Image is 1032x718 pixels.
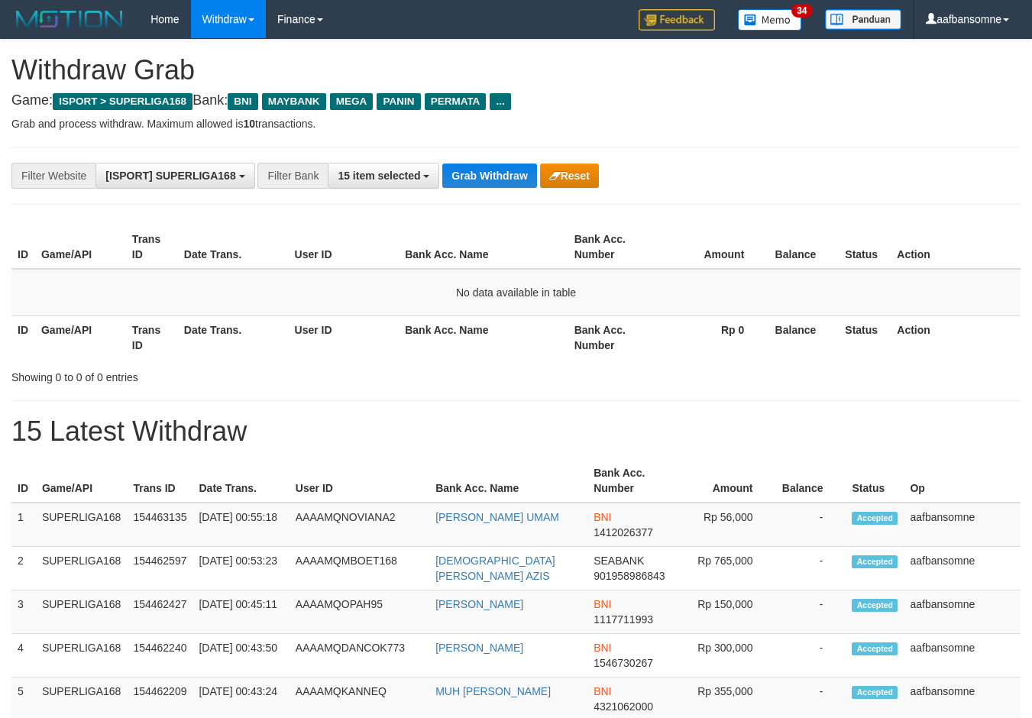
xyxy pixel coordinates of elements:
[36,547,128,590] td: SUPERLIGA168
[126,225,178,269] th: Trans ID
[791,4,812,18] span: 34
[192,503,289,547] td: [DATE] 00:55:18
[904,459,1021,503] th: Op
[776,634,846,678] td: -
[776,459,846,503] th: Balance
[11,269,1021,316] td: No data available in table
[95,163,254,189] button: [ISPORT] SUPERLIGA168
[127,590,192,634] td: 154462427
[328,163,439,189] button: 15 item selected
[639,9,715,31] img: Feedback.jpg
[11,55,1021,86] h1: Withdraw Grab
[839,225,891,269] th: Status
[289,225,400,269] th: User ID
[435,598,523,610] a: [PERSON_NAME]
[53,93,192,110] span: ISPORT > SUPERLIGA168
[105,170,235,182] span: [ISPORT] SUPERLIGA168
[904,634,1021,678] td: aafbansomne
[11,459,36,503] th: ID
[738,9,802,31] img: Button%20Memo.svg
[675,634,776,678] td: Rp 300,000
[594,642,611,654] span: BNI
[127,634,192,678] td: 154462240
[11,364,419,385] div: Showing 0 to 0 of 0 entries
[675,590,776,634] td: Rp 150,000
[659,315,768,359] th: Rp 0
[675,547,776,590] td: Rp 765,000
[435,555,555,582] a: [DEMOGRAPHIC_DATA][PERSON_NAME] AZIS
[11,8,128,31] img: MOTION_logo.png
[11,590,36,634] td: 3
[675,459,776,503] th: Amount
[11,315,35,359] th: ID
[127,459,192,503] th: Trans ID
[825,9,901,30] img: panduan.png
[11,634,36,678] td: 4
[442,163,536,188] button: Grab Withdraw
[568,225,659,269] th: Bank Acc. Number
[852,642,898,655] span: Accepted
[399,225,568,269] th: Bank Acc. Name
[11,163,95,189] div: Filter Website
[490,93,510,110] span: ...
[852,686,898,699] span: Accepted
[36,459,128,503] th: Game/API
[435,685,551,697] a: MUH [PERSON_NAME]
[904,503,1021,547] td: aafbansomne
[192,547,289,590] td: [DATE] 00:53:23
[11,416,1021,447] h1: 15 Latest Withdraw
[35,315,126,359] th: Game/API
[192,590,289,634] td: [DATE] 00:45:11
[675,503,776,547] td: Rp 56,000
[11,547,36,590] td: 2
[435,511,559,523] a: [PERSON_NAME] UMAM
[568,315,659,359] th: Bank Acc. Number
[192,459,289,503] th: Date Trans.
[846,459,904,503] th: Status
[289,315,400,359] th: User ID
[192,634,289,678] td: [DATE] 00:43:50
[35,225,126,269] th: Game/API
[429,459,587,503] th: Bank Acc. Name
[852,512,898,525] span: Accepted
[540,163,599,188] button: Reset
[767,315,839,359] th: Balance
[425,93,487,110] span: PERMATA
[594,613,653,626] span: Copy 1117711993 to clipboard
[290,590,429,634] td: AAAAMQOPAH95
[594,598,611,610] span: BNI
[594,657,653,669] span: Copy 1546730267 to clipboard
[290,634,429,678] td: AAAAMQDANCOK773
[594,555,644,567] span: SEABANK
[659,225,768,269] th: Amount
[399,315,568,359] th: Bank Acc. Name
[290,547,429,590] td: AAAAMQMBOET168
[228,93,257,110] span: BNI
[290,503,429,547] td: AAAAMQNOVIANA2
[257,163,328,189] div: Filter Bank
[178,225,289,269] th: Date Trans.
[11,503,36,547] td: 1
[767,225,839,269] th: Balance
[776,503,846,547] td: -
[178,315,289,359] th: Date Trans.
[776,547,846,590] td: -
[127,503,192,547] td: 154463135
[891,315,1021,359] th: Action
[290,459,429,503] th: User ID
[891,225,1021,269] th: Action
[330,93,374,110] span: MEGA
[904,547,1021,590] td: aafbansomne
[11,93,1021,108] h4: Game: Bank:
[839,315,891,359] th: Status
[594,526,653,538] span: Copy 1412026377 to clipboard
[904,590,1021,634] td: aafbansomne
[126,315,178,359] th: Trans ID
[243,118,255,130] strong: 10
[594,511,611,523] span: BNI
[594,700,653,713] span: Copy 4321062000 to clipboard
[338,170,420,182] span: 15 item selected
[36,590,128,634] td: SUPERLIGA168
[36,634,128,678] td: SUPERLIGA168
[852,555,898,568] span: Accepted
